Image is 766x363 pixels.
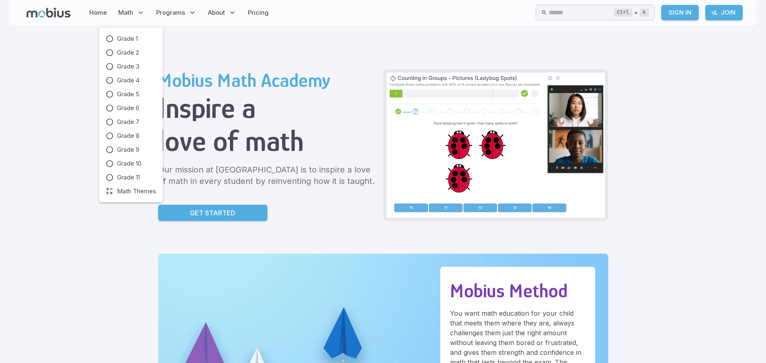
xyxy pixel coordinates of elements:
[156,8,185,17] span: Programs
[106,145,156,154] a: Grade 9
[106,159,156,168] a: Grade 10
[106,104,156,113] a: Grade 6
[106,76,156,85] a: Grade 4
[117,90,139,99] span: Grade 5
[106,90,156,99] a: Grade 5
[661,5,699,20] a: Sign In
[106,173,156,182] a: Grade 11
[117,131,139,140] span: Grade 8
[208,8,225,17] span: About
[117,104,139,113] span: Grade 6
[117,159,141,168] span: Grade 10
[106,62,156,71] a: Grade 3
[614,8,649,18] div: +
[117,48,139,57] span: Grade 2
[117,187,156,196] span: Math Themes
[117,62,139,71] span: Grade 3
[106,34,156,43] a: Grade 1
[106,131,156,140] a: Grade 8
[106,48,156,57] a: Grade 2
[614,9,632,17] kbd: Ctrl
[245,3,271,22] a: Pricing
[106,117,156,126] a: Grade 7
[117,34,138,43] span: Grade 1
[640,9,649,17] kbd: k
[118,8,133,17] span: Math
[87,3,109,22] a: Home
[117,145,139,154] span: Grade 9
[106,187,156,196] a: Math Themes
[117,76,139,85] span: Grade 4
[705,5,743,20] a: Join
[117,173,140,182] span: Grade 11
[117,117,139,126] span: Grade 7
